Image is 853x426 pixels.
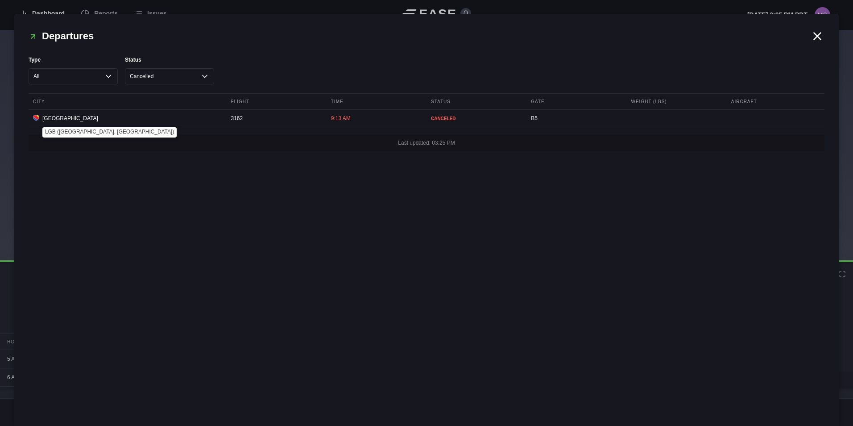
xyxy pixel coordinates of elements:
[42,114,98,122] span: [GEOGRAPHIC_DATA]
[627,94,725,109] div: Weight (lbs)
[331,115,351,121] span: 9:13 AM
[125,56,214,64] label: Status
[426,94,524,109] div: Status
[727,94,824,109] div: Aircraft
[227,94,324,109] div: Flight
[327,94,424,109] div: Time
[29,56,118,64] label: Type
[526,94,624,109] div: Gate
[29,94,224,109] div: City
[431,115,520,122] div: CANCELED
[29,29,810,43] h2: Departures
[531,115,538,121] span: B5
[227,110,324,127] div: 3162
[29,134,824,151] div: Last updated: 03:25 PM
